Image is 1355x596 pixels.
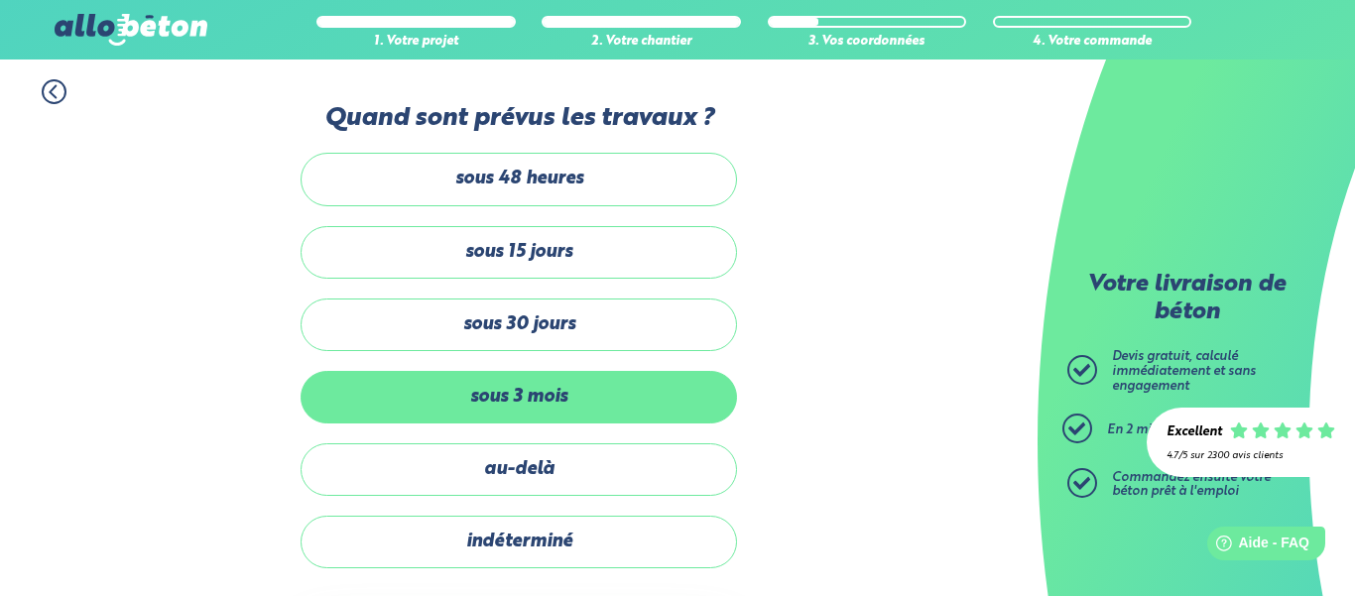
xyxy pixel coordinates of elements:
[55,14,207,46] img: allobéton
[301,371,737,423] label: sous 3 mois
[301,104,737,133] label: Quand sont prévus les travaux ?
[768,35,966,50] div: 3. Vos coordonnées
[301,516,737,568] label: indéterminé
[301,298,737,351] label: sous 30 jours
[993,35,1191,50] div: 4. Votre commande
[301,443,737,496] label: au-delà
[542,35,740,50] div: 2. Votre chantier
[1178,519,1333,574] iframe: Help widget launcher
[301,226,737,279] label: sous 15 jours
[301,153,737,205] label: sous 48 heures
[316,35,515,50] div: 1. Votre projet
